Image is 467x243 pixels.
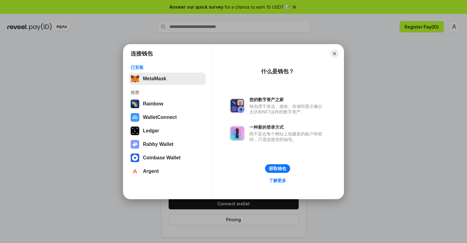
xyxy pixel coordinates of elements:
img: svg+xml,%3Csvg%20fill%3D%22none%22%20height%3D%2233%22%20viewBox%3D%220%200%2035%2033%22%20width%... [131,74,139,83]
div: 一种新的登录方式 [249,124,325,130]
img: svg+xml,%3Csvg%20xmlns%3D%22http%3A%2F%2Fwww.w3.org%2F2000%2Fsvg%22%20width%3D%2228%22%20height%3... [131,127,139,135]
button: Rabby Wallet [129,138,206,150]
img: svg+xml,%3Csvg%20xmlns%3D%22http%3A%2F%2Fwww.w3.org%2F2000%2Fsvg%22%20fill%3D%22none%22%20viewBox... [230,98,245,113]
div: Argent [143,169,159,174]
div: Coinbase Wallet [143,155,181,161]
img: svg+xml,%3Csvg%20width%3D%2228%22%20height%3D%2228%22%20viewBox%3D%220%200%2028%2028%22%20fill%3D... [131,154,139,162]
img: svg+xml,%3Csvg%20xmlns%3D%22http%3A%2F%2Fwww.w3.org%2F2000%2Fsvg%22%20fill%3D%22none%22%20viewBox... [131,140,139,149]
div: Rainbow [143,101,163,107]
div: MetaMask [143,76,166,82]
h1: 连接钱包 [131,50,153,57]
button: 获取钱包 [265,164,290,173]
button: MetaMask [129,73,206,85]
a: 了解更多 [265,177,290,184]
div: 推荐 [131,90,204,95]
div: 钱包用于发送、接收、存储和显示像以太坊和NFT这样的数字资产。 [249,104,325,115]
button: Rainbow [129,98,206,110]
div: 而不是在每个网站上创建新的账户和密码，只需连接您的钱包。 [249,131,325,142]
div: 您的数字资产之家 [249,97,325,102]
img: svg+xml,%3Csvg%20xmlns%3D%22http%3A%2F%2Fwww.w3.org%2F2000%2Fsvg%22%20fill%3D%22none%22%20viewBox... [230,126,245,141]
div: 什么是钱包？ [261,68,294,75]
div: Ledger [143,128,159,134]
img: svg+xml,%3Csvg%20width%3D%2228%22%20height%3D%2228%22%20viewBox%3D%220%200%2028%2028%22%20fill%3D... [131,167,139,176]
button: Argent [129,165,206,177]
div: 了解更多 [269,178,286,183]
button: Coinbase Wallet [129,152,206,164]
div: WalletConnect [143,115,177,120]
div: 获取钱包 [269,166,286,171]
button: Ledger [129,125,206,137]
div: Rabby Wallet [143,142,174,147]
img: svg+xml,%3Csvg%20width%3D%2228%22%20height%3D%2228%22%20viewBox%3D%220%200%2028%2028%22%20fill%3D... [131,113,139,122]
button: WalletConnect [129,111,206,123]
img: svg+xml,%3Csvg%20width%3D%22120%22%20height%3D%22120%22%20viewBox%3D%220%200%20120%20120%22%20fil... [131,100,139,108]
div: 已安装 [131,65,204,70]
button: Close [330,49,339,58]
